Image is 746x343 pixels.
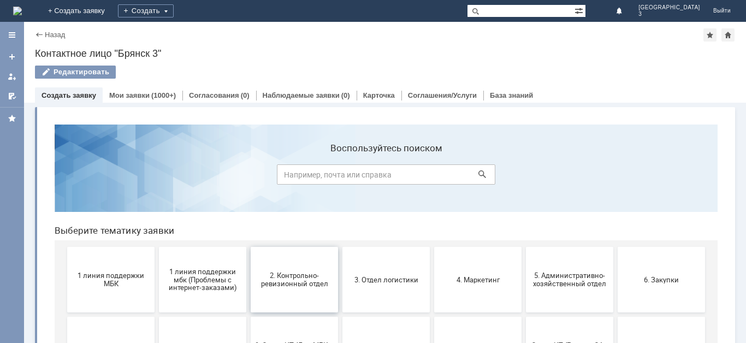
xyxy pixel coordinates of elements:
[231,49,449,69] input: Например, почта или справка
[116,151,197,176] span: 1 линия поддержки мбк (Проблемы с интернет-заказами)
[208,226,289,242] span: 9. Отдел-ИТ (Для МБК и Пекарни)
[297,131,384,197] button: 3. Отдел логистики
[42,91,96,99] a: Создать заявку
[363,91,395,99] a: Карточка
[118,4,174,17] div: Создать
[703,28,717,42] div: Добавить в избранное
[205,201,292,267] button: 9. Отдел-ИТ (Для МБК и Пекарни)
[408,91,477,99] a: Соглашения/Услуги
[300,159,381,168] span: 3. Отдел логистики
[572,131,659,197] button: 6. Закупки
[13,7,22,15] a: Перейти на домашнюю страницу
[388,271,476,336] button: не актуален
[297,271,384,336] button: [PERSON_NAME]. Услуги ИТ для МБК (оформляет L1)
[9,109,672,120] header: Выберите тематику заявки
[113,271,200,336] button: Франчайзинг
[575,159,656,168] span: 6. Закупки
[263,91,340,99] a: Наблюдаемые заявки
[45,31,65,39] a: Назад
[208,156,289,172] span: 2. Контрольно-ревизионный отдел
[3,68,21,85] a: Мои заявки
[392,159,472,168] span: 4. Маркетинг
[300,291,381,316] span: [PERSON_NAME]. Услуги ИТ для МБК (оформляет L1)
[483,156,564,172] span: 5. Административно-хозяйственный отдел
[3,87,21,105] a: Мои согласования
[388,201,476,267] button: Отдел ИТ (1С)
[388,131,476,197] button: 4. Маркетинг
[480,201,567,267] button: Отдел-ИТ (Битрикс24 и CRM)
[189,91,239,99] a: Согласования
[116,299,197,307] span: Франчайзинг
[241,91,250,99] div: (0)
[25,299,105,307] span: Финансовый отдел
[25,229,105,238] span: 7. Служба безопасности
[297,201,384,267] button: Бухгалтерия (для мбк)
[575,229,656,238] span: Отдел-ИТ (Офис)
[638,4,700,11] span: [GEOGRAPHIC_DATA]
[21,131,109,197] button: 1 линия поддержки МБК
[21,201,109,267] button: 7. Служба безопасности
[116,229,197,238] span: 8. Отдел качества
[151,91,176,99] div: (1000+)
[341,91,350,99] div: (0)
[113,201,200,267] button: 8. Отдел качества
[392,229,472,238] span: Отдел ИТ (1С)
[35,48,735,59] div: Контактное лицо "Брянск 3"
[483,226,564,242] span: Отдел-ИТ (Битрикс24 и CRM)
[208,295,289,312] span: Это соглашение не активно!
[721,28,735,42] div: Сделать домашней страницей
[113,131,200,197] button: 1 линия поддержки мбк (Проблемы с интернет-заказами)
[25,156,105,172] span: 1 линия поддержки МБК
[572,201,659,267] button: Отдел-ИТ (Офис)
[109,91,150,99] a: Мои заявки
[392,299,472,307] span: не актуален
[205,131,292,197] button: 2. Контрольно-ревизионный отдел
[638,11,700,17] span: 3
[205,271,292,336] button: Это соглашение не активно!
[21,271,109,336] button: Финансовый отдел
[575,5,585,15] span: Расширенный поиск
[490,91,533,99] a: База знаний
[13,7,22,15] img: logo
[480,131,567,197] button: 5. Административно-хозяйственный отдел
[3,48,21,66] a: Создать заявку
[300,229,381,238] span: Бухгалтерия (для мбк)
[231,27,449,38] label: Воспользуйтесь поиском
